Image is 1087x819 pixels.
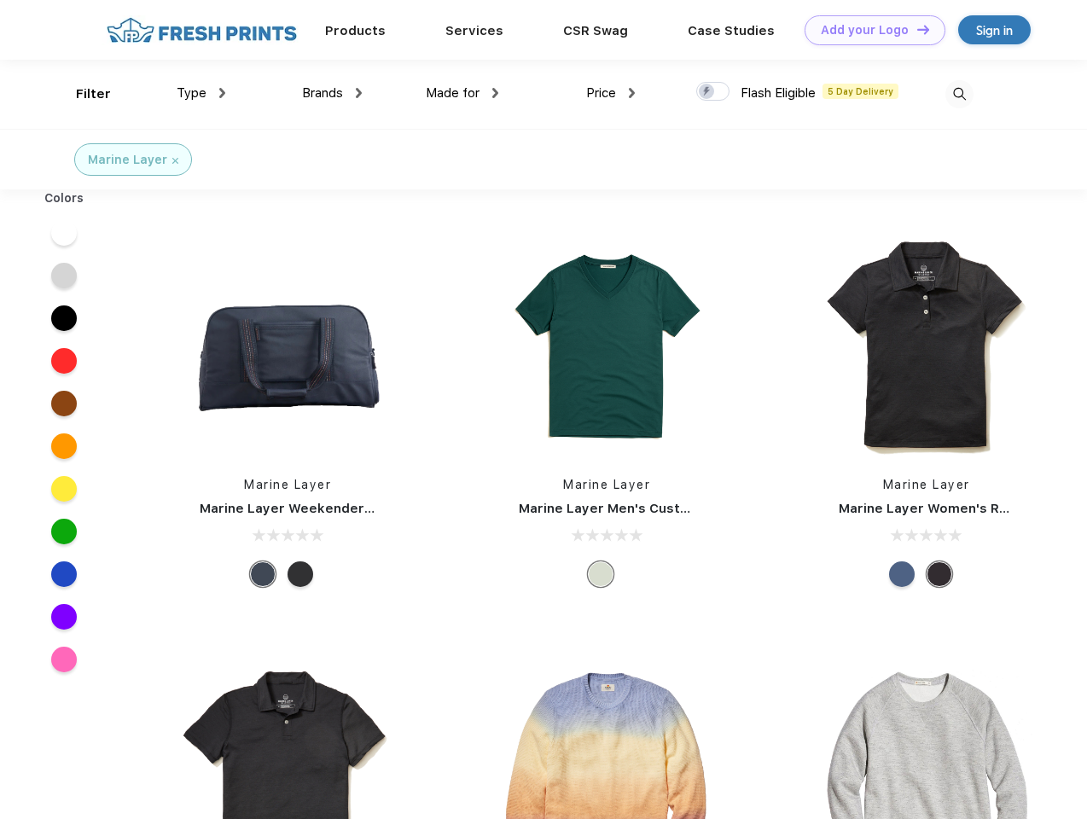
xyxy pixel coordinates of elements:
span: Type [177,85,206,101]
img: filter_cancel.svg [172,158,178,164]
a: Marine Layer Men's Custom Dyed Signature V-Neck [519,501,857,516]
img: fo%20logo%202.webp [102,15,302,45]
span: Price [586,85,616,101]
a: Marine Layer Weekender Bag [200,501,392,516]
img: dropdown.png [219,88,225,98]
div: Colors [32,189,97,207]
img: dropdown.png [629,88,635,98]
a: Marine Layer [563,478,650,491]
a: Services [445,23,503,38]
div: Filter [76,84,111,104]
div: Marine Layer [88,151,167,169]
a: Marine Layer [883,478,970,491]
a: CSR Swag [563,23,628,38]
img: func=resize&h=266 [174,232,401,459]
img: func=resize&h=266 [813,232,1040,459]
a: Products [325,23,386,38]
span: Flash Eligible [741,85,816,101]
img: dropdown.png [356,88,362,98]
div: Navy [889,561,915,587]
img: DT [917,25,929,34]
div: Black [927,561,952,587]
div: Navy [250,561,276,587]
img: desktop_search.svg [945,80,974,108]
div: Add your Logo [821,23,909,38]
span: Made for [426,85,480,101]
a: Marine Layer [244,478,331,491]
div: Sign in [976,20,1013,40]
span: Brands [302,85,343,101]
div: Any Color [588,561,613,587]
img: func=resize&h=266 [493,232,720,459]
span: 5 Day Delivery [823,84,898,99]
div: Phantom [288,561,313,587]
a: Sign in [958,15,1031,44]
img: dropdown.png [492,88,498,98]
